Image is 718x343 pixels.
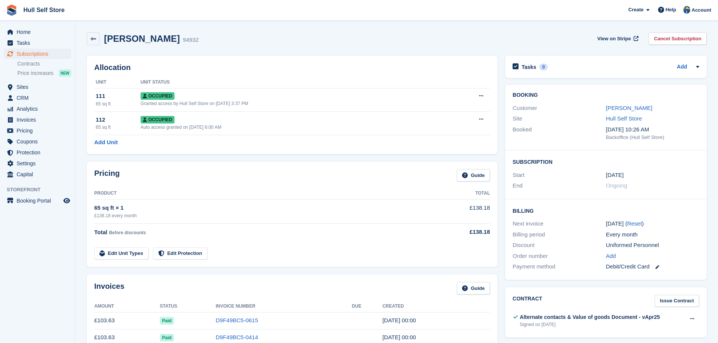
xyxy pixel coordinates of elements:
[4,136,71,147] a: menu
[513,252,606,261] div: Order number
[383,317,416,323] time: 2025-08-18 23:00:24 UTC
[513,207,699,214] h2: Billing
[17,49,62,59] span: Subscriptions
[606,230,699,239] div: Every month
[683,6,690,14] img: Hull Self Store
[4,104,71,114] a: menu
[4,147,71,158] a: menu
[20,4,67,16] a: Hull Self Store
[513,114,606,123] div: Site
[94,247,148,260] a: Edit Unit Types
[513,104,606,113] div: Customer
[94,169,120,181] h2: Pricing
[606,171,624,180] time: 2025-07-18 23:00:00 UTC
[513,295,542,307] h2: Contract
[4,82,71,92] a: menu
[17,136,62,147] span: Coupons
[17,169,62,180] span: Capital
[17,125,62,136] span: Pricing
[4,195,71,206] a: menu
[17,60,71,67] a: Contracts
[606,241,699,250] div: Uniformed Personnel
[606,115,642,122] a: Hull Self Store
[94,282,124,294] h2: Invoices
[606,105,652,111] a: [PERSON_NAME]
[160,334,174,341] span: Paid
[522,64,536,70] h2: Tasks
[457,282,490,294] a: Guide
[627,220,642,227] a: Reset
[4,27,71,37] a: menu
[606,262,699,271] div: Debit/Credit Card
[94,229,107,235] span: Total
[429,228,490,236] div: £138.18
[4,169,71,180] a: menu
[513,262,606,271] div: Payment method
[383,300,490,313] th: Created
[141,76,445,88] th: Unit Status
[96,92,141,101] div: 111
[62,196,71,205] a: Preview store
[513,125,606,141] div: Booked
[520,321,660,328] div: Signed on [DATE]
[649,32,707,45] a: Cancel Subscription
[216,334,258,340] a: D9F49BC5-0414
[94,300,160,313] th: Amount
[457,169,490,181] a: Guide
[6,5,17,16] img: stora-icon-8386f47178a22dfd0bd8f6a31ec36ba5ce8667c1dd55bd0f319d3a0aa187defe.svg
[513,241,606,250] div: Discount
[17,114,62,125] span: Invoices
[513,220,606,228] div: Next invoice
[160,300,216,313] th: Status
[94,63,490,72] h2: Allocation
[352,300,382,313] th: Due
[606,125,699,134] div: [DATE] 10:26 AM
[539,64,548,70] div: 0
[216,317,258,323] a: D9F49BC5-0615
[17,27,62,37] span: Home
[216,300,352,313] th: Invoice Number
[655,295,699,307] a: Issue Contract
[17,38,62,48] span: Tasks
[594,32,640,45] a: View on Stripe
[94,212,429,219] div: £138.18 every month
[17,82,62,92] span: Sites
[17,70,54,77] span: Price increases
[606,220,699,228] div: [DATE] ( )
[96,116,141,124] div: 112
[606,182,628,189] span: Ongoing
[677,63,687,72] a: Add
[4,158,71,169] a: menu
[513,171,606,180] div: Start
[4,38,71,48] a: menu
[17,158,62,169] span: Settings
[17,69,71,77] a: Price increases NEW
[4,114,71,125] a: menu
[666,6,676,14] span: Help
[513,181,606,190] div: End
[513,158,699,165] h2: Subscription
[94,204,429,212] div: 65 sq ft × 1
[513,92,699,98] h2: Booking
[628,6,643,14] span: Create
[520,313,660,321] div: Alternate contacts & Value of goods Document - vApr25
[429,200,490,223] td: £138.18
[94,188,429,200] th: Product
[59,69,71,77] div: NEW
[141,116,175,123] span: Occupied
[513,230,606,239] div: Billing period
[606,134,699,141] div: Backoffice (Hull Self Store)
[104,34,180,44] h2: [PERSON_NAME]
[7,186,75,194] span: Storefront
[94,312,160,329] td: £103.63
[183,36,199,44] div: 94932
[606,252,616,261] a: Add
[429,188,490,200] th: Total
[597,35,631,43] span: View on Stripe
[4,93,71,103] a: menu
[109,230,146,235] span: Before discounts
[160,317,174,325] span: Paid
[17,93,62,103] span: CRM
[141,100,445,107] div: Granted access by Hull Self Store on [DATE] 3:37 PM
[96,101,141,107] div: 65 sq ft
